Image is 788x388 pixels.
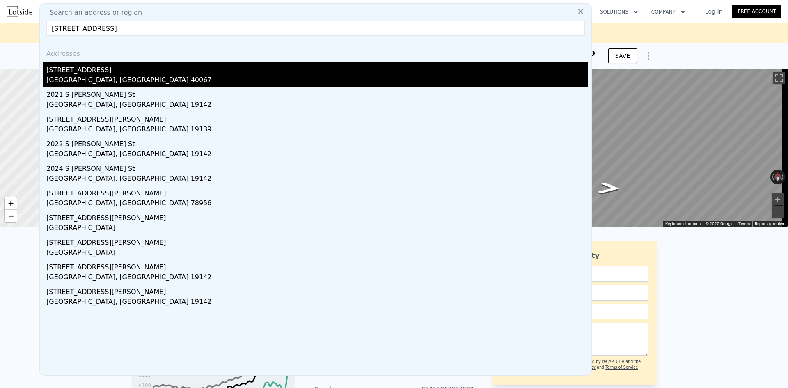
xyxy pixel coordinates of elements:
[46,284,588,297] div: [STREET_ADDRESS][PERSON_NAME]
[665,221,701,227] button: Keyboard shortcuts
[772,206,784,218] button: Zoom out
[46,223,588,234] div: [GEOGRAPHIC_DATA]
[46,248,588,259] div: [GEOGRAPHIC_DATA]
[46,161,588,174] div: 2024 S [PERSON_NAME] St
[46,174,588,185] div: [GEOGRAPHIC_DATA], [GEOGRAPHIC_DATA] 19142
[593,5,645,19] button: Solutions
[5,210,17,222] a: Zoom out
[46,210,588,223] div: [STREET_ADDRESS][PERSON_NAME]
[8,198,14,209] span: +
[46,297,588,308] div: [GEOGRAPHIC_DATA], [GEOGRAPHIC_DATA] 19142
[46,111,588,124] div: [STREET_ADDRESS][PERSON_NAME]
[46,136,588,149] div: 2022 S [PERSON_NAME] St
[738,221,750,226] a: Terms (opens in new tab)
[46,234,588,248] div: [STREET_ADDRESS][PERSON_NAME]
[46,21,585,36] input: Enter an address, city, region, neighborhood or zip code
[46,149,588,161] div: [GEOGRAPHIC_DATA], [GEOGRAPHIC_DATA] 19142
[770,170,775,184] button: Rotate counterclockwise
[46,272,588,284] div: [GEOGRAPHIC_DATA], [GEOGRAPHIC_DATA] 19142
[46,75,588,87] div: [GEOGRAPHIC_DATA], [GEOGRAPHIC_DATA] 40067
[46,124,588,136] div: [GEOGRAPHIC_DATA], [GEOGRAPHIC_DATA] 19139
[772,193,784,205] button: Zoom in
[46,198,588,210] div: [GEOGRAPHIC_DATA], [GEOGRAPHIC_DATA] 78956
[7,6,32,17] img: Lotside
[774,170,781,184] button: Reset the view
[588,179,631,197] path: Go East, Lampton St
[46,185,588,198] div: [STREET_ADDRESS][PERSON_NAME]
[781,170,786,184] button: Rotate clockwise
[554,359,648,377] div: This site is protected by reCAPTCHA and the Google and apply.
[773,72,785,84] button: Toggle fullscreen view
[706,221,733,226] span: © 2025 Google
[46,100,588,111] div: [GEOGRAPHIC_DATA], [GEOGRAPHIC_DATA] 19142
[608,48,637,63] button: SAVE
[645,5,692,19] button: Company
[46,62,588,75] div: [STREET_ADDRESS]
[43,8,142,18] span: Search an address or region
[5,197,17,210] a: Zoom in
[138,372,151,378] tspan: $125
[46,87,588,100] div: 2021 S [PERSON_NAME] St
[695,7,732,16] a: Log In
[732,5,781,18] a: Free Account
[755,221,786,226] a: Report a problem
[8,211,14,221] span: −
[640,48,657,64] button: Show Options
[46,259,588,272] div: [STREET_ADDRESS][PERSON_NAME]
[605,365,638,370] a: Terms of Service
[43,42,588,62] div: Addresses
